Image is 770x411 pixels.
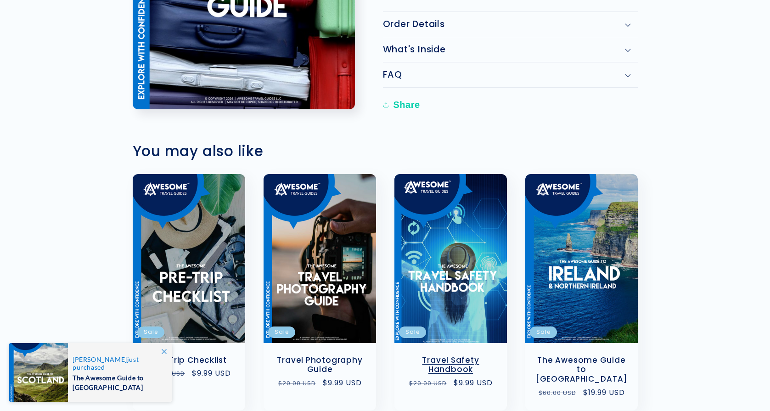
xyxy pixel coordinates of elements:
summary: Order Details [383,12,638,37]
h2: FAQ [383,69,402,80]
h2: You may also like [133,142,638,160]
summary: What's Inside [383,37,638,62]
a: Travel Photography Guide [273,355,367,374]
a: Travel Safety Handbook [404,355,498,374]
span: just purchased [73,355,163,371]
h2: Order Details [383,19,445,30]
a: Pre-Trip Checklist [142,355,236,365]
h2: What's Inside [383,44,446,55]
summary: FAQ [383,62,638,87]
a: The Awesome Guide to [GEOGRAPHIC_DATA] [534,355,629,383]
button: Share [383,95,423,115]
span: [PERSON_NAME] [73,355,127,363]
span: The Awesome Guide to [GEOGRAPHIC_DATA] [73,371,163,392]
